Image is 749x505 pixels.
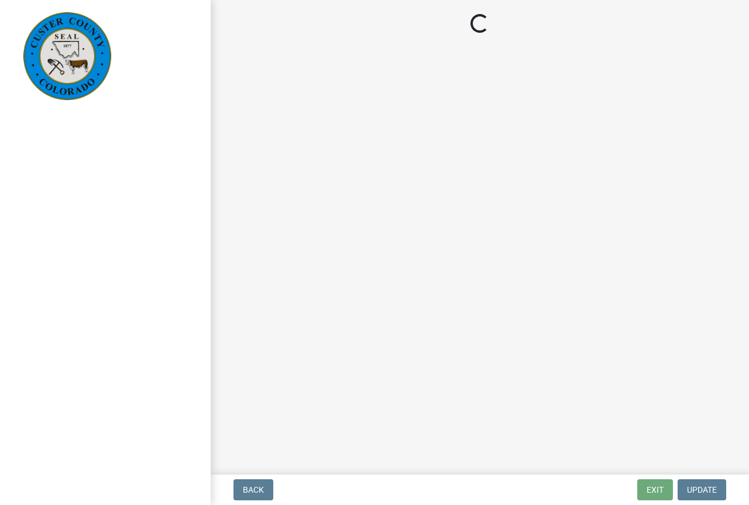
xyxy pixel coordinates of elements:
[637,479,673,500] button: Exit
[243,485,264,494] span: Back
[23,12,111,100] img: Custer County, Colorado
[233,479,273,500] button: Back
[678,479,726,500] button: Update
[687,485,717,494] span: Update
